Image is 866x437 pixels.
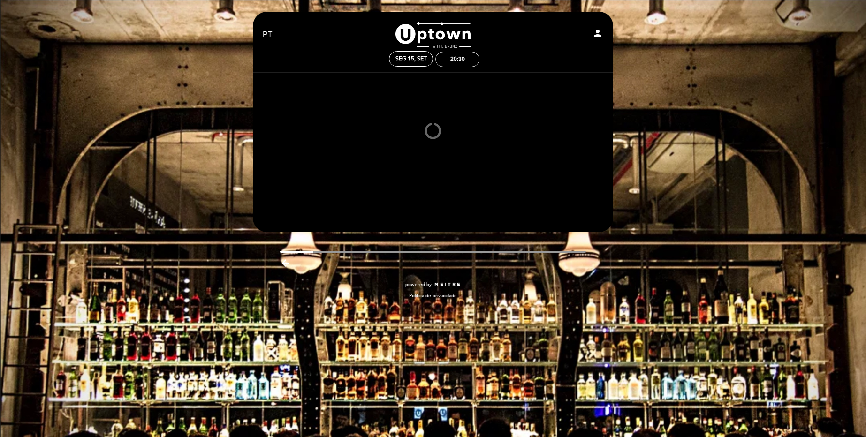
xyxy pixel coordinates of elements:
img: MEITRE [434,282,461,287]
button: person [592,28,603,42]
div: Seg 15, set [395,55,427,62]
a: Uptown [374,22,492,48]
div: 20:30 [450,56,465,63]
i: person [592,28,603,39]
a: Política de privacidade [409,293,457,299]
a: powered by [405,281,461,288]
i: arrow_backward [280,257,291,269]
span: powered by [405,281,432,288]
